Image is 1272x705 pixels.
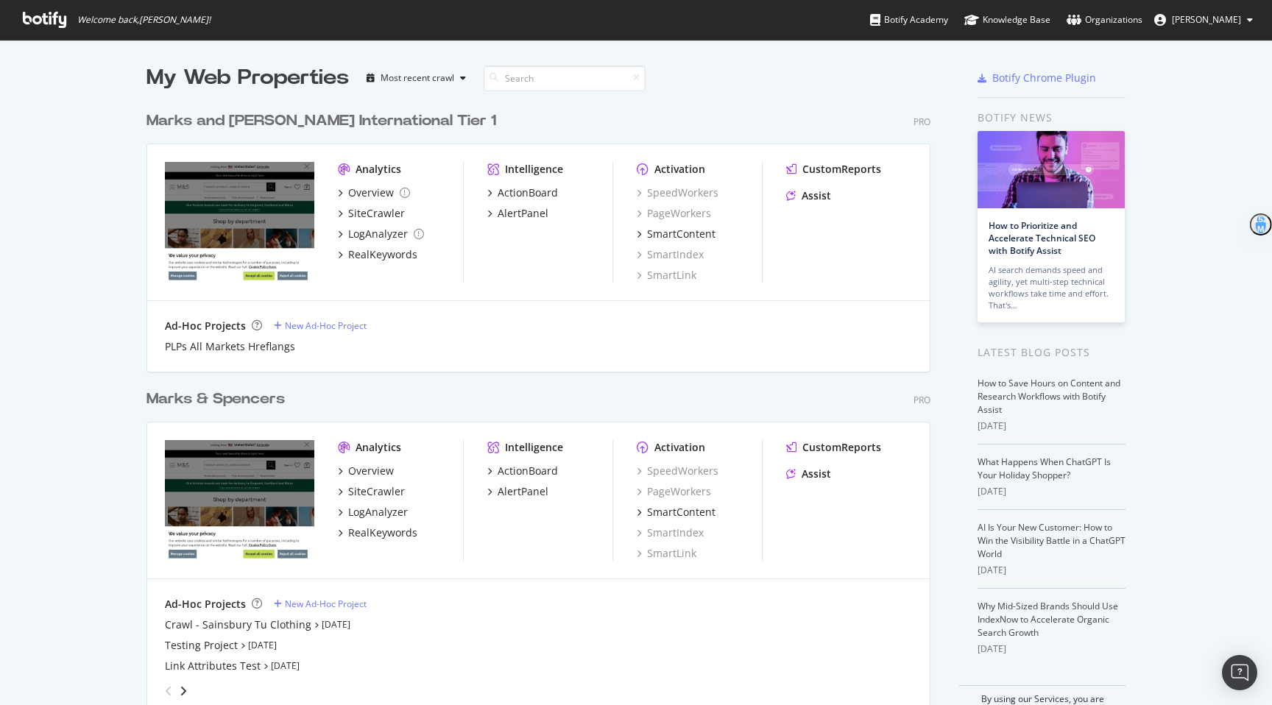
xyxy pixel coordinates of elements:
a: RealKeywords [338,247,417,262]
div: Organizations [1067,13,1142,27]
div: SmartContent [647,505,715,520]
a: Overview [338,464,394,478]
div: Open Intercom Messenger [1222,655,1257,690]
div: Overview [348,464,394,478]
a: PageWorkers [637,206,711,221]
a: SmartLink [637,268,696,283]
div: AlertPanel [498,206,548,221]
a: SmartContent [637,505,715,520]
a: SpeedWorkers [637,185,718,200]
div: CustomReports [802,162,881,177]
div: Testing Project [165,638,238,653]
span: Welcome back, [PERSON_NAME] ! [77,14,211,26]
a: SmartIndex [637,247,704,262]
div: SiteCrawler [348,206,405,221]
div: ActionBoard [498,185,558,200]
a: SiteCrawler [338,206,405,221]
a: SpeedWorkers [637,464,718,478]
div: [DATE] [978,564,1126,577]
a: LogAnalyzer [338,505,408,520]
a: AlertPanel [487,206,548,221]
div: My Web Properties [146,63,349,93]
div: AlertPanel [498,484,548,499]
div: Most recent crawl [381,74,454,82]
a: Assist [786,188,831,203]
a: How to Prioritize and Accelerate Technical SEO with Botify Assist [989,219,1095,257]
div: Ad-Hoc Projects [165,319,246,333]
a: Marks and [PERSON_NAME] International Tier 1 [146,110,502,132]
div: Assist [802,188,831,203]
a: Overview [338,185,410,200]
div: Activation [654,440,705,455]
div: Latest Blog Posts [978,344,1126,361]
div: Botify Academy [870,13,948,27]
button: [PERSON_NAME] [1142,8,1265,32]
a: Why Mid-Sized Brands Should Use IndexNow to Accelerate Organic Search Growth [978,600,1118,639]
div: Marks & Spencers [146,389,285,410]
a: AI Is Your New Customer: How to Win the Visibility Battle in a ChatGPT World [978,521,1126,560]
span: Dervla Richardson [1172,13,1241,26]
div: SiteCrawler [348,484,405,499]
div: ActionBoard [498,464,558,478]
div: Activation [654,162,705,177]
div: [DATE] [978,485,1126,498]
button: Most recent crawl [361,66,472,90]
div: Analytics [356,440,401,455]
a: What Happens When ChatGPT Is Your Holiday Shopper? [978,456,1111,481]
div: Overview [348,185,394,200]
div: AI search demands speed and agility, yet multi-step technical workflows take time and effort. Tha... [989,264,1114,311]
a: Marks & Spencers [146,389,291,410]
div: LogAnalyzer [348,505,408,520]
a: AlertPanel [487,484,548,499]
a: Botify Chrome Plugin [978,71,1096,85]
a: SiteCrawler [338,484,405,499]
div: Knowledge Base [964,13,1050,27]
div: New Ad-Hoc Project [285,598,367,610]
a: [DATE] [248,639,277,651]
div: Botify Chrome Plugin [992,71,1096,85]
a: CustomReports [786,440,881,455]
div: Intelligence [505,440,563,455]
div: LogAnalyzer [348,227,408,241]
img: How to Prioritize and Accelerate Technical SEO with Botify Assist [978,131,1125,208]
a: SmartContent [637,227,715,241]
a: [DATE] [322,618,350,631]
a: PageWorkers [637,484,711,499]
div: Marks and [PERSON_NAME] International Tier 1 [146,110,496,132]
div: RealKeywords [348,247,417,262]
div: angle-left [159,679,178,703]
a: New Ad-Hoc Project [274,598,367,610]
div: Pro [914,394,930,406]
a: SmartIndex [637,525,704,540]
div: Intelligence [505,162,563,177]
div: RealKeywords [348,525,417,540]
a: SmartLink [637,546,696,561]
div: CustomReports [802,440,881,455]
div: [DATE] [978,642,1126,656]
a: CustomReports [786,162,881,177]
div: angle-right [178,684,188,698]
a: Crawl - Sainsbury Tu Clothing [165,617,311,632]
a: Link Attributes Test [165,659,261,673]
img: www.marksandspencer.com/ [165,440,314,559]
a: New Ad-Hoc Project [274,319,367,332]
div: [DATE] [978,419,1126,433]
a: RealKeywords [338,525,417,540]
a: LogAnalyzer [338,227,424,241]
a: [DATE] [271,659,300,672]
a: ActionBoard [487,464,558,478]
img: www.marksandspencer.com [165,162,314,281]
a: How to Save Hours on Content and Research Workflows with Botify Assist [978,377,1120,416]
div: Botify news [978,110,1126,126]
div: PLPs All Markets Hreflangs [165,339,295,354]
div: Analytics [356,162,401,177]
